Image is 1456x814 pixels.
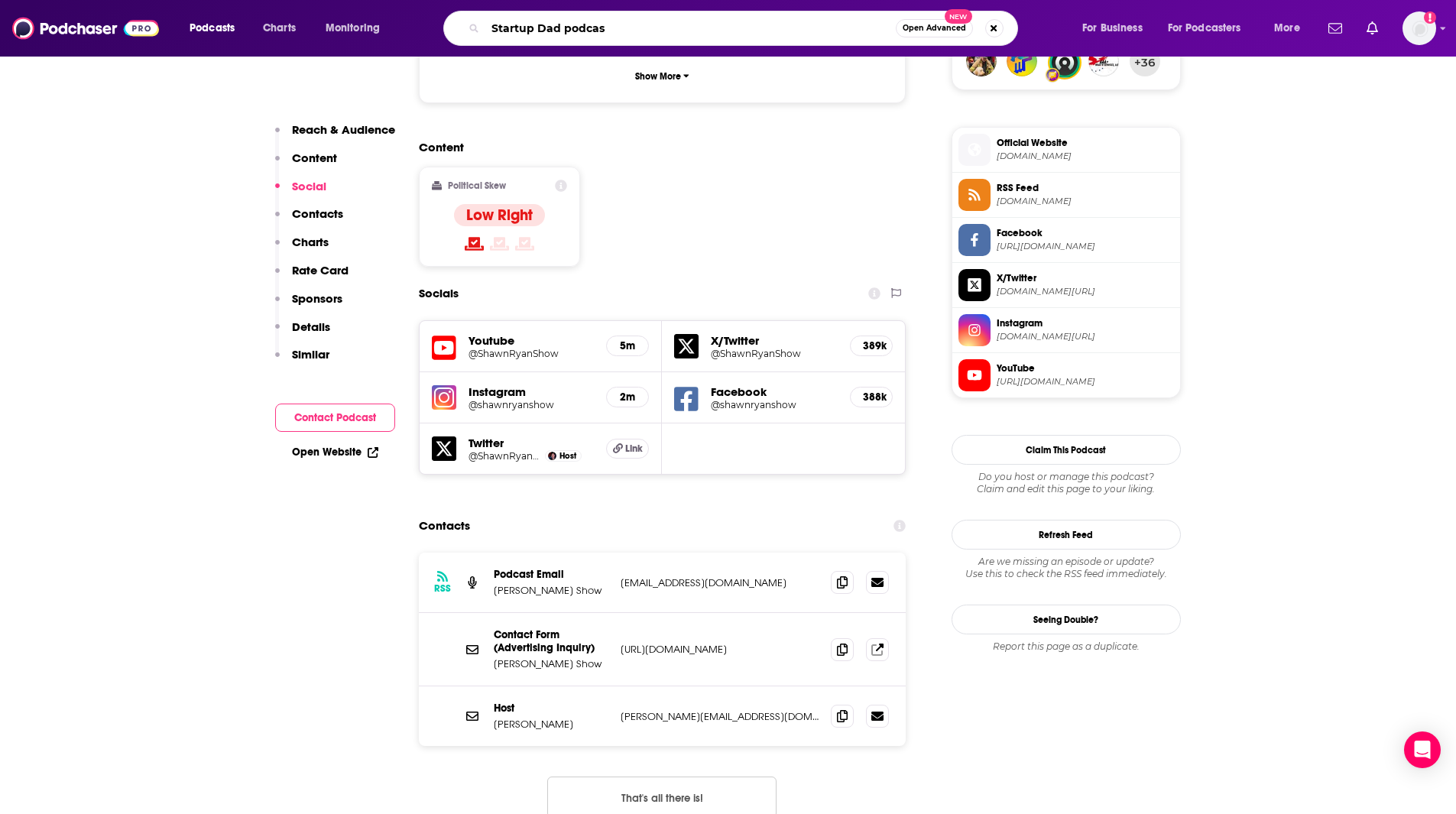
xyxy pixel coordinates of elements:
p: [PERSON_NAME][EMAIL_ADDRESS][DOMAIN_NAME] [621,710,819,723]
p: Contacts [292,206,343,221]
a: Seeing Double? [952,605,1181,634]
p: [EMAIL_ADDRESS][DOMAIN_NAME] [621,576,819,589]
button: Contacts [275,206,343,235]
span: X/Twitter [997,271,1174,285]
button: Details [275,319,330,348]
button: Content [275,151,337,179]
button: Sponsors [275,291,342,319]
img: INRI81216 [1007,46,1037,76]
span: Host [559,451,576,461]
span: Link [625,443,643,455]
div: Claim and edit this page to your liking. [952,471,1181,495]
a: Official Website[DOMAIN_NAME] [958,134,1174,166]
p: Show More [635,71,681,82]
button: Show profile menu [1402,11,1436,45]
img: User Profile [1402,11,1436,45]
button: open menu [1158,16,1263,41]
button: open menu [1263,16,1319,41]
button: open menu [1072,16,1162,41]
div: Open Intercom Messenger [1404,731,1441,768]
div: Are we missing an episode or update? Use this to check the RSS feed immediately. [952,556,1181,580]
h2: Contacts [419,511,470,540]
span: For Business [1082,18,1143,39]
span: Official Website [997,136,1174,150]
a: @ShawnRyanShow [711,348,838,359]
h2: Socials [419,279,459,308]
span: YouTube [997,362,1174,375]
button: Claim This Podcast [952,435,1181,465]
a: Link [606,439,649,459]
span: https://www.facebook.com/shawnryanshow [997,241,1174,252]
h5: Facebook [711,384,838,399]
img: jfpodcasts [1049,47,1080,78]
span: https://www.youtube.com/@ShawnRyanShow [997,376,1174,388]
h4: Low Right [466,206,533,225]
div: Report this page as a duplicate. [952,640,1181,653]
img: aaahvacr [1088,46,1119,76]
span: instagram.com/shawnryanshow [997,331,1174,342]
span: Charts [263,18,296,39]
input: Search podcasts, credits, & more... [485,16,896,41]
button: Open AdvancedNew [896,19,973,37]
span: Open Advanced [903,24,966,32]
svg: Add a profile image [1424,11,1436,24]
a: Instagram[DOMAIN_NAME][URL] [958,314,1174,346]
button: open menu [179,16,255,41]
p: [PERSON_NAME] Show [494,657,608,670]
a: @ShawnRyan762 [469,450,542,462]
p: Charts [292,235,329,249]
h2: Content [419,140,894,154]
button: open menu [315,16,400,41]
img: Podchaser - Follow, Share and Rate Podcasts [12,14,159,43]
button: Similar [275,347,329,375]
span: Podcasts [190,18,235,39]
h3: RSS [434,582,451,595]
span: Monitoring [326,18,380,39]
span: More [1274,18,1300,39]
p: [PERSON_NAME] [494,718,608,731]
span: shawnryanshow.com [997,151,1174,162]
a: @ShawnRyanShow [469,348,595,359]
span: Logged in as AtriaBooks [1402,11,1436,45]
span: Instagram [997,316,1174,330]
h5: 389k [863,339,880,352]
a: YouTube[URL][DOMAIN_NAME] [958,359,1174,391]
img: TBOLIN [966,46,997,76]
a: @shawnryanshow [469,399,595,410]
p: Content [292,151,337,165]
p: Sponsors [292,291,342,306]
button: +36 [1130,46,1160,76]
p: Rate Card [292,263,349,277]
span: rss.pdrl.fm [997,196,1174,207]
button: Contact Podcast [275,404,395,432]
span: twitter.com/ShawnRyanShow [997,286,1174,297]
a: X/Twitter[DOMAIN_NAME][URL] [958,269,1174,301]
img: iconImage [432,385,456,410]
a: Open Website [292,446,378,459]
a: @shawnryanshow [711,399,838,410]
p: Reach & Audience [292,122,395,137]
button: Rate Card [275,263,349,291]
h5: 5m [619,339,636,352]
button: Reach & Audience [275,122,395,151]
h5: 2m [619,391,636,404]
a: RSS Feed[DOMAIN_NAME] [958,179,1174,211]
a: Show notifications dropdown [1322,15,1348,41]
p: [URL][DOMAIN_NAME] [621,643,819,656]
h5: Twitter [469,436,595,450]
span: Do you host or manage this podcast? [952,471,1181,483]
span: RSS Feed [997,181,1174,195]
a: Facebook[URL][DOMAIN_NAME] [958,224,1174,256]
button: Refresh Feed [952,520,1181,550]
img: Shawn Ryan [548,452,556,460]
